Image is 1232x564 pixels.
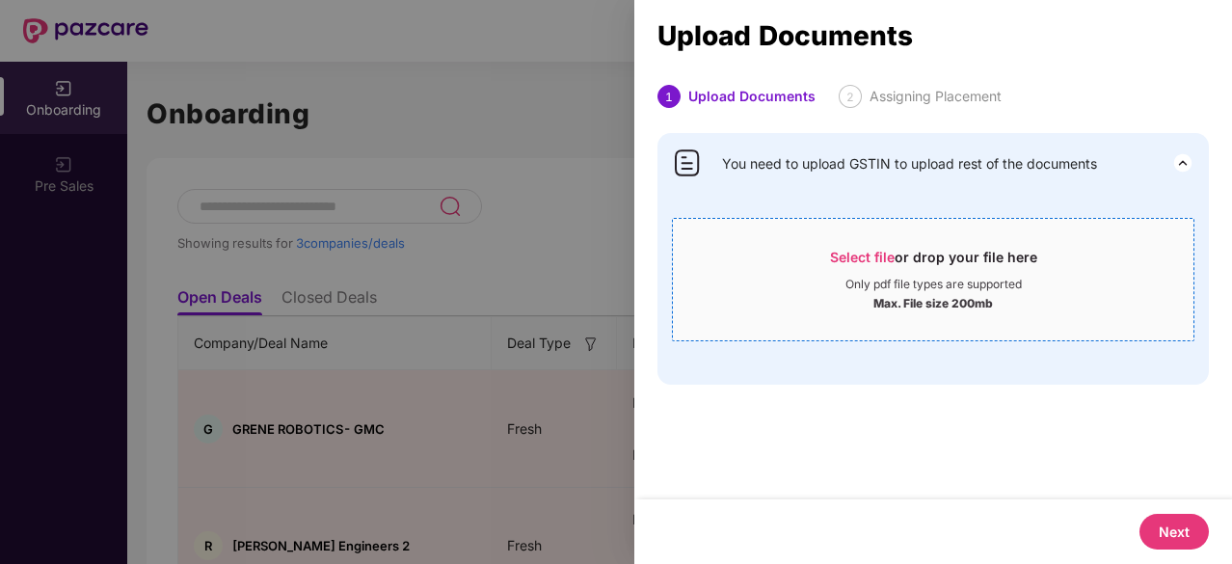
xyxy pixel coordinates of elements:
span: Select fileor drop your file hereOnly pdf file types are supportedMax. File size 200mb [673,233,1193,326]
div: Upload Documents [657,25,1209,46]
div: Upload Documents [688,85,816,108]
div: or drop your file here [830,248,1037,277]
img: svg+xml;base64,PHN2ZyB4bWxucz0iaHR0cDovL3d3dy53My5vcmcvMjAwMC9zdmciIHdpZHRoPSI0MCIgaGVpZ2h0PSI0MC... [672,148,703,178]
div: Max. File size 200mb [873,292,993,311]
span: 2 [846,90,854,104]
span: 1 [665,90,673,104]
img: svg+xml;base64,PHN2ZyB3aWR0aD0iMjQiIGhlaWdodD0iMjQiIHZpZXdCb3g9IjAgMCAyNCAyNCIgZmlsbD0ibm9uZSIgeG... [1171,151,1194,175]
div: Only pdf file types are supported [845,277,1022,292]
div: Assigning Placement [870,85,1002,108]
span: You need to upload GSTIN to upload rest of the documents [722,153,1097,175]
button: Next [1139,514,1209,550]
span: Select file [830,249,895,265]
